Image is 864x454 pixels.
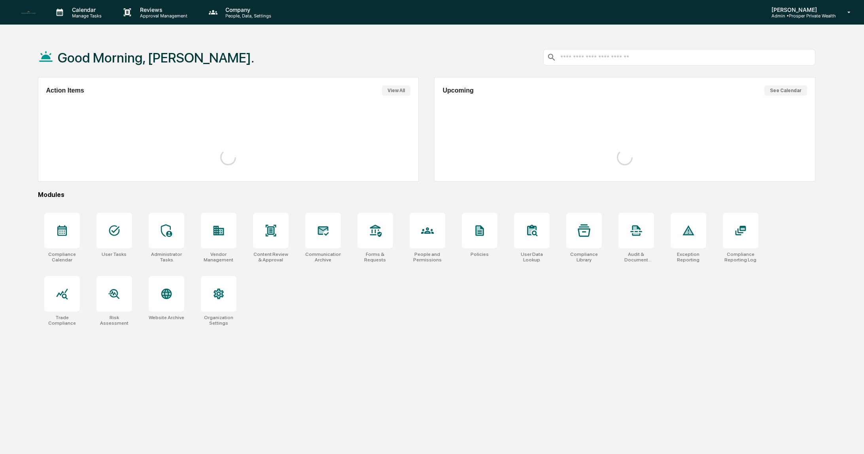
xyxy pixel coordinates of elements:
[134,13,191,19] p: Approval Management
[219,13,275,19] p: People, Data, Settings
[66,6,106,13] p: Calendar
[201,252,236,263] div: Vendor Management
[471,252,489,257] div: Policies
[723,252,758,263] div: Compliance Reporting Log
[38,191,816,199] div: Modules
[149,252,184,263] div: Administrator Tasks
[253,252,289,263] div: Content Review & Approval
[671,252,706,263] div: Exception Reporting
[442,87,473,94] h2: Upcoming
[19,9,38,16] img: logo
[58,50,254,66] h1: Good Morning, [PERSON_NAME].
[201,315,236,326] div: Organization Settings
[46,87,84,94] h2: Action Items
[764,85,807,96] button: See Calendar
[566,252,602,263] div: Compliance Library
[102,252,127,257] div: User Tasks
[219,6,275,13] p: Company
[134,6,191,13] p: Reviews
[357,252,393,263] div: Forms & Requests
[44,252,80,263] div: Compliance Calendar
[382,85,410,96] button: View All
[66,13,106,19] p: Manage Tasks
[44,315,80,326] div: Trade Compliance
[618,252,654,263] div: Audit & Document Logs
[96,315,132,326] div: Risk Assessment
[765,13,836,19] p: Admin • Prosper Private Wealth
[149,315,184,320] div: Website Archive
[305,252,341,263] div: Communications Archive
[514,252,550,263] div: User Data Lookup
[410,252,445,263] div: People and Permissions
[765,6,836,13] p: [PERSON_NAME]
